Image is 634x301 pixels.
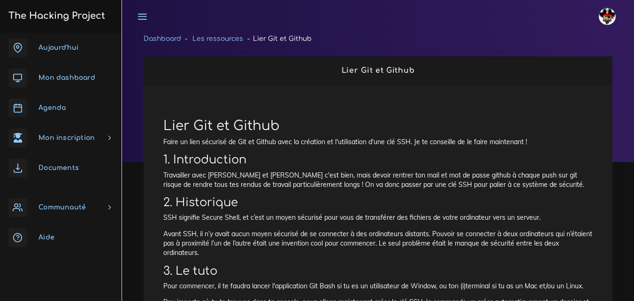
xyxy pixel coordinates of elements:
[153,66,603,75] h2: Lier Git et Github
[163,118,593,134] h1: Lier Git et Github
[38,164,79,171] span: Documents
[163,137,593,147] p: Faire un lien sécurisé de Git et Github avec la création et l'utilisation d'une clé SSH. Je te co...
[38,44,78,51] span: Aujourd'hui
[599,8,616,25] img: avatar
[38,134,95,141] span: Mon inscription
[163,264,593,278] h2: 3. Le tuto
[6,11,105,21] h3: The Hacking Project
[38,204,86,211] span: Communauté
[38,104,66,111] span: Agenda
[163,281,593,291] p: Pour commencer, il te faudra lancer l'application Git Bash si tu es un utilisateur de Window, ou ...
[163,213,593,222] p: SSH signifie Secure Shell, et c’est un moyen sécurisé pour vous de transférer des fichiers de vot...
[163,153,593,167] h2: 1. Introduction
[163,196,593,209] h2: 2. Historique
[144,35,181,42] a: Dashboard
[38,234,54,241] span: Aide
[163,170,593,190] p: Travailler avec [PERSON_NAME] et [PERSON_NAME] c'est bien, mais devoir rentrer ton mail et mot de...
[163,229,593,258] p: Avant SSH, il n’y avait aucun moyen sécurisé de se connecter à des ordinateurs distants. Pouvoir ...
[38,74,95,81] span: Mon dashboard
[192,35,243,42] a: Les ressources
[243,33,311,45] li: Lier Git et Github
